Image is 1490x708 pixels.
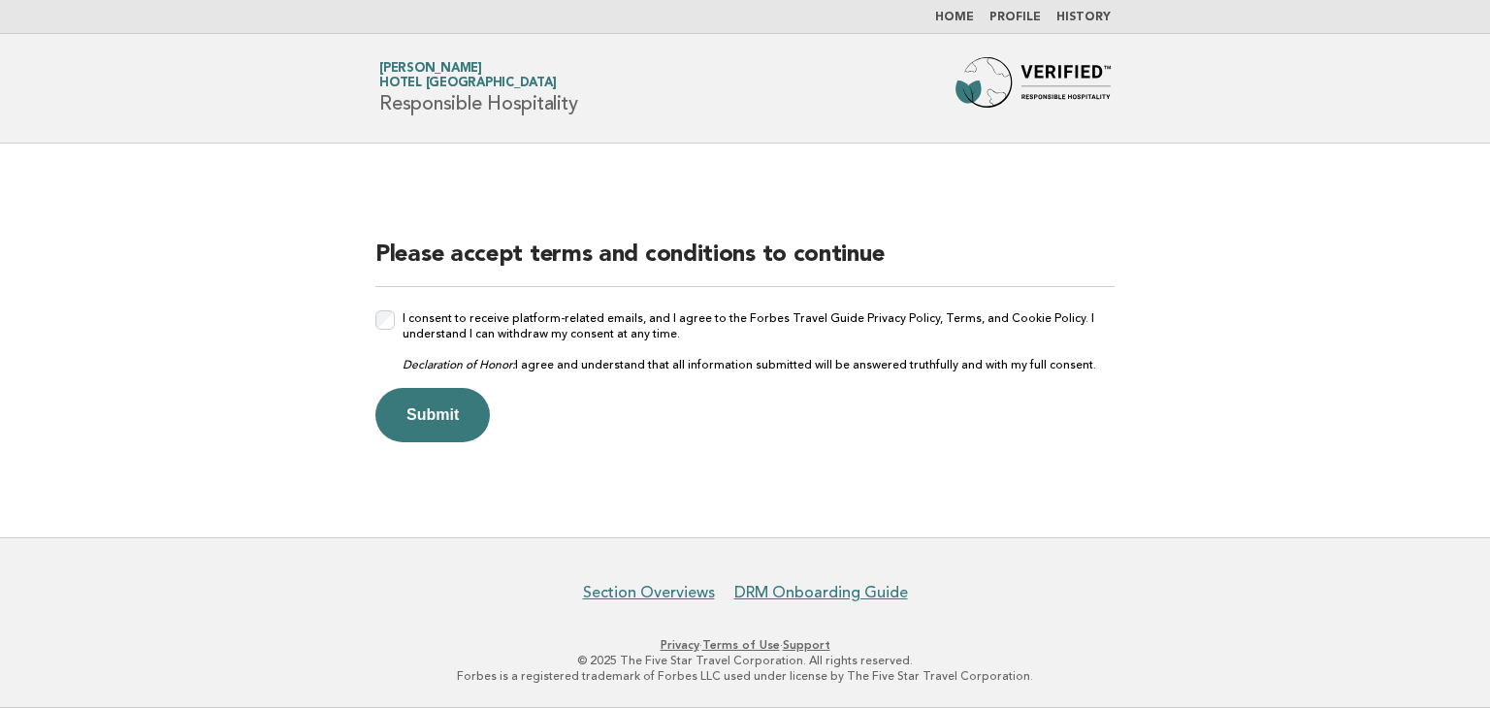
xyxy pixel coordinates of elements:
[661,638,699,652] a: Privacy
[151,637,1339,653] p: · ·
[1056,12,1111,23] a: History
[151,653,1339,668] p: © 2025 The Five Star Travel Corporation. All rights reserved.
[379,62,556,89] a: [PERSON_NAME]Hotel [GEOGRAPHIC_DATA]
[403,310,1115,372] label: I consent to receive platform-related emails, and I agree to the Forbes Travel Guide Privacy Poli...
[783,638,830,652] a: Support
[379,63,577,113] h1: Responsible Hospitality
[375,388,490,442] button: Submit
[375,240,1115,287] h2: Please accept terms and conditions to continue
[989,12,1041,23] a: Profile
[702,638,780,652] a: Terms of Use
[379,78,556,90] span: Hotel [GEOGRAPHIC_DATA]
[583,583,715,602] a: Section Overviews
[734,583,908,602] a: DRM Onboarding Guide
[403,358,515,371] em: Declaration of Honor:
[151,668,1339,684] p: Forbes is a registered trademark of Forbes LLC used under license by The Five Star Travel Corpora...
[935,12,974,23] a: Home
[956,57,1111,119] img: Forbes Travel Guide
